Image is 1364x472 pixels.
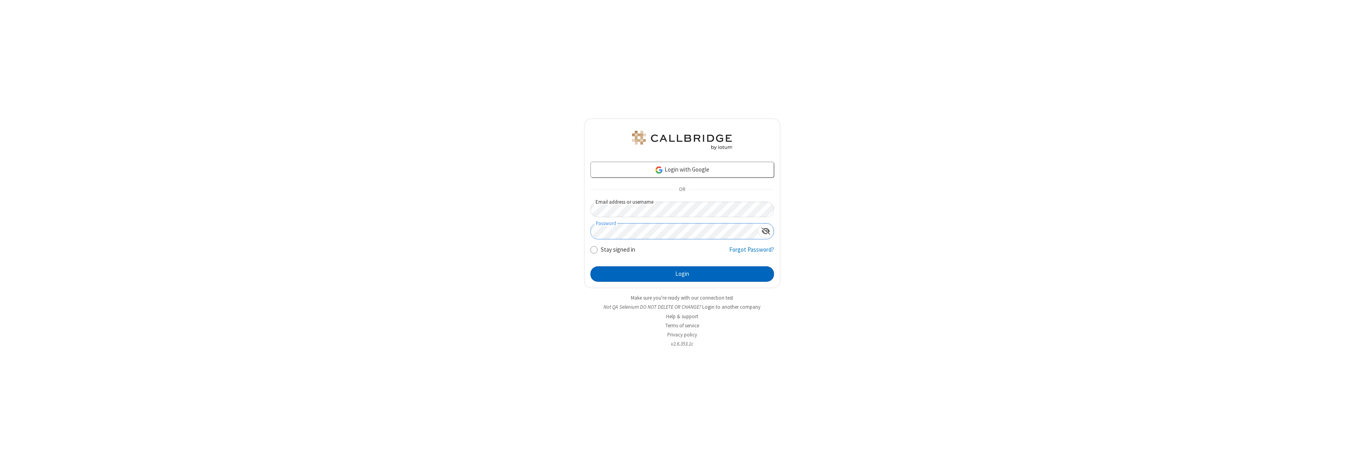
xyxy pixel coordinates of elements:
[1344,451,1358,466] iframe: Chat
[590,266,774,282] button: Login
[591,224,758,239] input: Password
[665,322,699,329] a: Terms of service
[667,331,697,338] a: Privacy policy
[702,303,761,311] button: Login to another company
[590,202,774,217] input: Email address or username
[655,166,663,174] img: google-icon.png
[584,303,780,311] li: Not QA Selenium DO NOT DELETE OR CHANGE?
[601,245,635,254] label: Stay signed in
[631,294,733,301] a: Make sure you're ready with our connection test
[758,224,774,238] div: Show password
[676,184,688,195] span: OR
[630,131,734,150] img: QA Selenium DO NOT DELETE OR CHANGE
[729,245,774,260] a: Forgot Password?
[666,313,698,320] a: Help & support
[590,162,774,178] a: Login with Google
[584,340,780,348] li: v2.6.353.1c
